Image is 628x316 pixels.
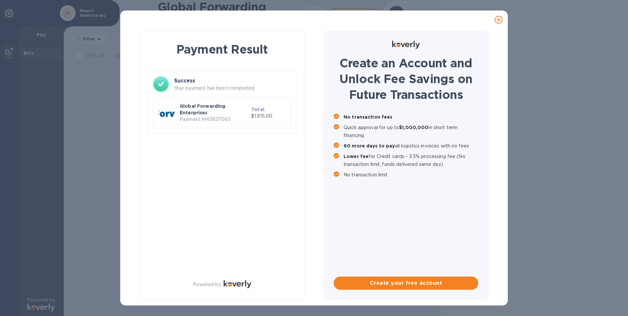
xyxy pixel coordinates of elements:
[339,279,473,287] span: Create your free account
[344,152,478,168] p: for Credit cards - 3.5% processing fee (No transaction limit, funds delivered same day)
[180,116,249,123] p: Payment № 63837065
[344,114,392,120] b: No transaction fees
[344,142,478,150] p: all logistics invoices with no fees
[334,277,478,290] button: Create your free account
[344,124,478,139] p: Quick approval for up to in short term financing
[224,280,251,288] img: Logo
[344,171,478,179] p: No transaction limit
[399,125,428,130] b: $1,000,000
[174,85,291,92] p: Your payment has been completed.
[193,281,221,288] p: Powered by
[344,154,369,159] b: Lower fee
[392,41,420,49] img: Logo
[180,103,249,116] p: Global Forwarding Enterprises
[334,55,478,102] h1: Create an Account and Unlock Fee Savings on Future Transactions
[251,113,285,120] p: $1,915.00
[150,41,294,57] h1: Payment Result
[174,77,291,85] h3: Success
[344,143,395,148] b: 60 more days to pay
[251,107,264,112] b: Total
